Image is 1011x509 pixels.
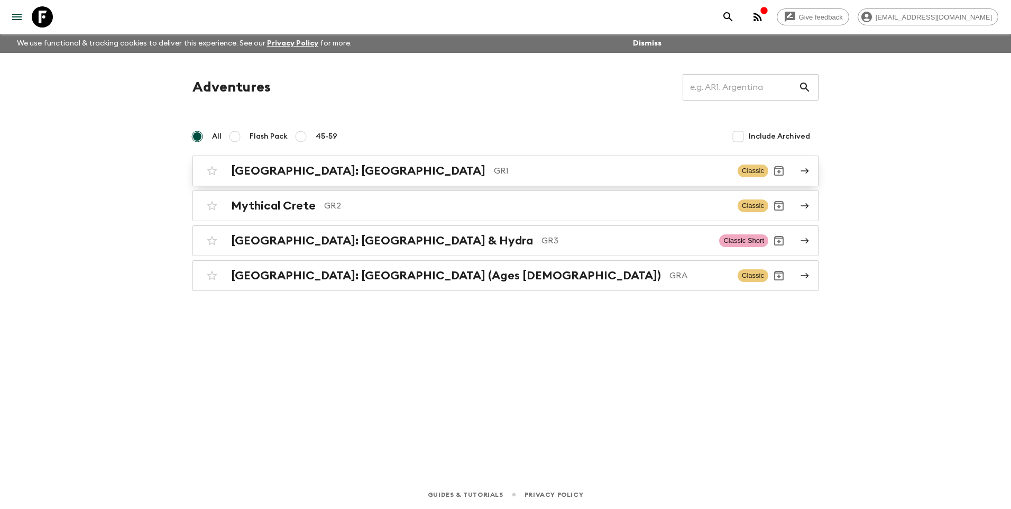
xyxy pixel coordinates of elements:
[192,225,819,256] a: [GEOGRAPHIC_DATA]: [GEOGRAPHIC_DATA] & HydraGR3Classic ShortArchive
[630,36,664,51] button: Dismiss
[231,199,316,213] h2: Mythical Crete
[192,260,819,291] a: [GEOGRAPHIC_DATA]: [GEOGRAPHIC_DATA] (Ages [DEMOGRAPHIC_DATA])GRAClassicArchive
[719,234,768,247] span: Classic Short
[250,131,288,142] span: Flash Pack
[192,156,819,186] a: [GEOGRAPHIC_DATA]: [GEOGRAPHIC_DATA]GR1ClassicArchive
[768,230,789,251] button: Archive
[768,265,789,286] button: Archive
[793,13,849,21] span: Give feedback
[669,269,729,282] p: GRA
[231,234,533,248] h2: [GEOGRAPHIC_DATA]: [GEOGRAPHIC_DATA] & Hydra
[738,199,768,212] span: Classic
[192,77,271,98] h1: Adventures
[683,72,798,102] input: e.g. AR1, Argentina
[749,131,810,142] span: Include Archived
[192,190,819,221] a: Mythical CreteGR2ClassicArchive
[768,195,789,216] button: Archive
[738,165,768,177] span: Classic
[738,269,768,282] span: Classic
[494,165,729,177] p: GR1
[777,8,849,25] a: Give feedback
[718,6,739,28] button: search adventures
[13,34,356,53] p: We use functional & tracking cookies to deliver this experience. See our for more.
[267,40,318,47] a: Privacy Policy
[870,13,998,21] span: [EMAIL_ADDRESS][DOMAIN_NAME]
[768,160,789,181] button: Archive
[525,489,583,501] a: Privacy Policy
[6,6,27,28] button: menu
[858,8,998,25] div: [EMAIL_ADDRESS][DOMAIN_NAME]
[428,489,503,501] a: Guides & Tutorials
[212,131,222,142] span: All
[316,131,337,142] span: 45-59
[324,199,729,212] p: GR2
[231,269,661,283] h2: [GEOGRAPHIC_DATA]: [GEOGRAPHIC_DATA] (Ages [DEMOGRAPHIC_DATA])
[231,164,485,178] h2: [GEOGRAPHIC_DATA]: [GEOGRAPHIC_DATA]
[541,234,711,247] p: GR3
